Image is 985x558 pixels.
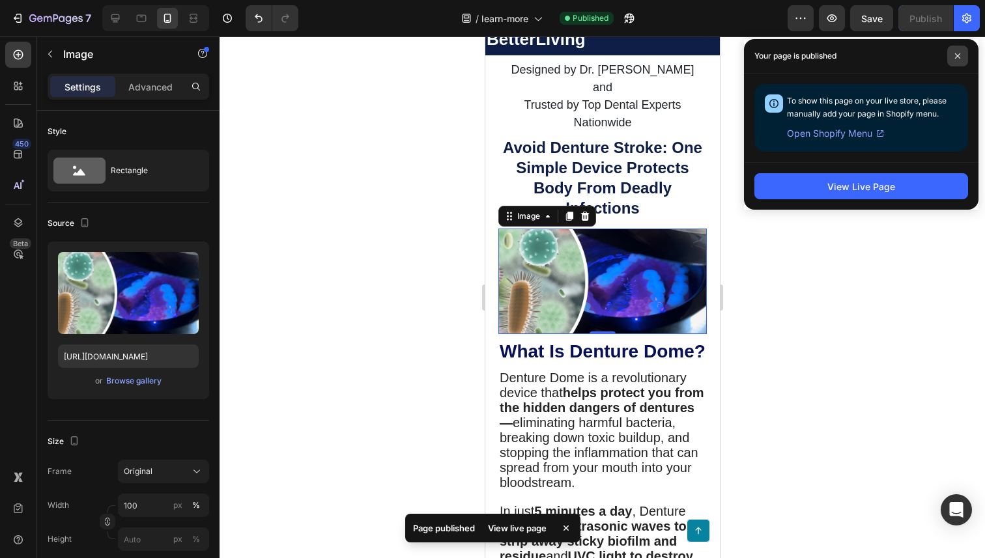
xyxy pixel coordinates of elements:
button: % [170,531,186,547]
div: px [173,533,182,545]
div: Publish [909,12,942,25]
div: Open Intercom Messenger [941,494,972,525]
button: Save [850,5,893,31]
div: Size [48,433,82,451]
button: Publish [898,5,953,31]
div: Image [29,174,57,186]
span: To show this page on your live store, please manually add your page in Shopify menu. [787,96,947,119]
iframe: Design area [485,36,720,558]
div: % [192,533,200,545]
button: View Live Page [754,173,968,199]
div: Undo/Redo [246,5,298,31]
span: Denture Dome is a revolutionary device that eliminating harmful bacteria, breaking down toxic bui... [14,334,218,453]
input: px% [118,527,209,551]
p: Settings [64,80,101,94]
span: Published [573,12,608,24]
button: % [170,497,186,513]
span: Designed by Dr. [PERSON_NAME] and [25,27,208,57]
div: Rectangle [111,156,190,186]
div: Source [48,215,93,232]
label: Width [48,499,69,511]
span: / [476,12,479,25]
div: Beta [10,238,31,249]
p: Image [63,46,174,62]
img: adv2-ezgif.com-png-to-webp-converter.webp [13,192,221,298]
div: View Live Page [827,180,895,193]
div: px [173,499,182,511]
strong: 5 minutes a day [49,467,147,482]
div: Browse gallery [106,375,162,387]
input: https://example.com/image.jpg [58,344,199,368]
span: or [95,373,103,389]
button: px [188,497,204,513]
div: % [192,499,200,511]
label: Height [48,533,72,545]
img: preview-image [58,252,199,334]
p: Advanced [128,80,173,94]
button: Original [118,460,209,483]
p: Page published [413,522,475,535]
span: Original [124,466,152,477]
input: px% [118,494,209,517]
p: Your page is published [754,49,836,63]
span: Open Shopify Menu [787,126,872,141]
strong: What Is Denture Dome? [14,305,220,325]
div: 450 [12,139,31,149]
div: View live page [480,519,554,537]
div: Style [48,126,66,137]
span: Save [861,13,883,24]
strong: helps protect you from the hidden dangers of dentures — [14,349,218,393]
button: px [188,531,204,547]
span: Trusted by Top Dental Experts Nationwide [38,62,195,92]
h1: Avoid Denture Stroke: One Simple Device Protects Body From Deadly Infections [13,100,221,184]
span: learn-more [481,12,528,25]
button: Browse gallery [106,374,162,387]
label: Frame [48,466,72,477]
button: 7 [5,5,97,31]
p: 7 [85,10,91,26]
